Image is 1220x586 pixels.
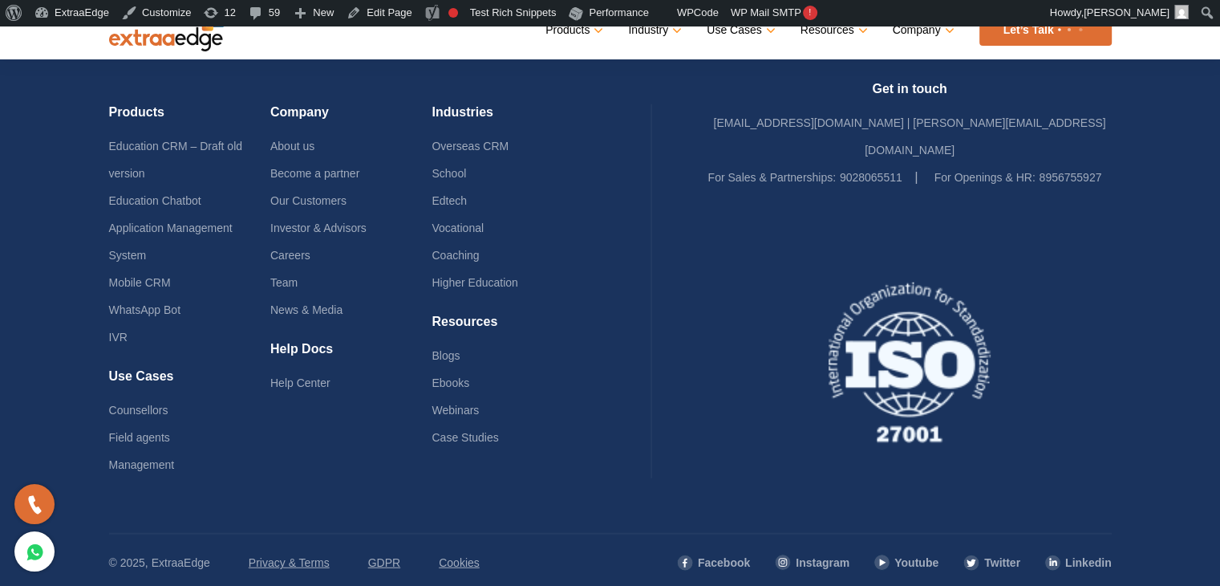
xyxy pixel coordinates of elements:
[439,549,480,576] a: Cookies
[109,222,233,262] a: Application Management System
[249,549,330,576] a: Privacy & Terms
[270,140,314,153] a: About us
[800,18,865,42] a: Resources
[628,18,679,42] a: Industry
[432,167,466,180] a: School
[109,303,181,316] a: WhatsApp Bot
[368,549,400,576] a: GDPR
[109,276,171,289] a: Mobile CRM
[1044,549,1112,576] a: Linkedin
[270,303,342,316] a: News & Media
[432,222,484,234] a: Vocational
[432,104,593,132] h4: Industries
[432,249,479,262] a: Coaching
[109,331,128,344] a: IVR
[432,276,517,289] a: Higher Education
[873,549,938,576] a: Youtube
[432,194,467,207] a: Edtech
[109,458,175,471] a: Management
[270,104,432,132] h4: Company
[270,276,298,289] a: Team
[979,14,1112,46] a: Let’s Talk
[270,376,330,389] a: Help Center
[109,140,243,180] a: Education CRM – Draft old version
[1084,6,1169,18] span: [PERSON_NAME]
[432,376,469,389] a: Ebooks
[109,431,170,444] a: Field agents
[432,349,460,362] a: Blogs
[432,404,479,417] a: Webinars
[270,341,432,369] h4: Help Docs
[270,167,359,180] a: Become a partner
[545,18,600,42] a: Products
[708,164,837,191] label: For Sales & Partnerships:
[109,368,270,397] h4: Use Cases
[934,164,1036,191] label: For Openings & HR:
[840,171,902,184] a: 9028065511
[713,116,1105,157] a: [EMAIL_ADDRESS][DOMAIN_NAME] | [PERSON_NAME][EMAIL_ADDRESS][DOMAIN_NAME]
[963,549,1020,576] a: Twitter
[707,18,772,42] a: Use Cases
[109,549,210,576] p: © 2025, ExtraaEdge
[432,140,509,153] a: Overseas CRM
[270,249,310,262] a: Careers
[270,222,367,234] a: Investor & Advisors
[676,549,750,576] a: Facebook
[893,18,951,42] a: Company
[432,314,593,342] h4: Resources
[708,81,1112,109] h4: Get in touch
[432,431,498,444] a: Case Studies
[109,104,270,132] h4: Products
[1039,171,1101,184] a: 8956755927
[774,549,849,576] a: Instagram
[109,404,168,417] a: Counsellors
[270,194,347,207] a: Our Customers
[803,6,817,20] span: !
[109,194,201,207] a: Education Chatbot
